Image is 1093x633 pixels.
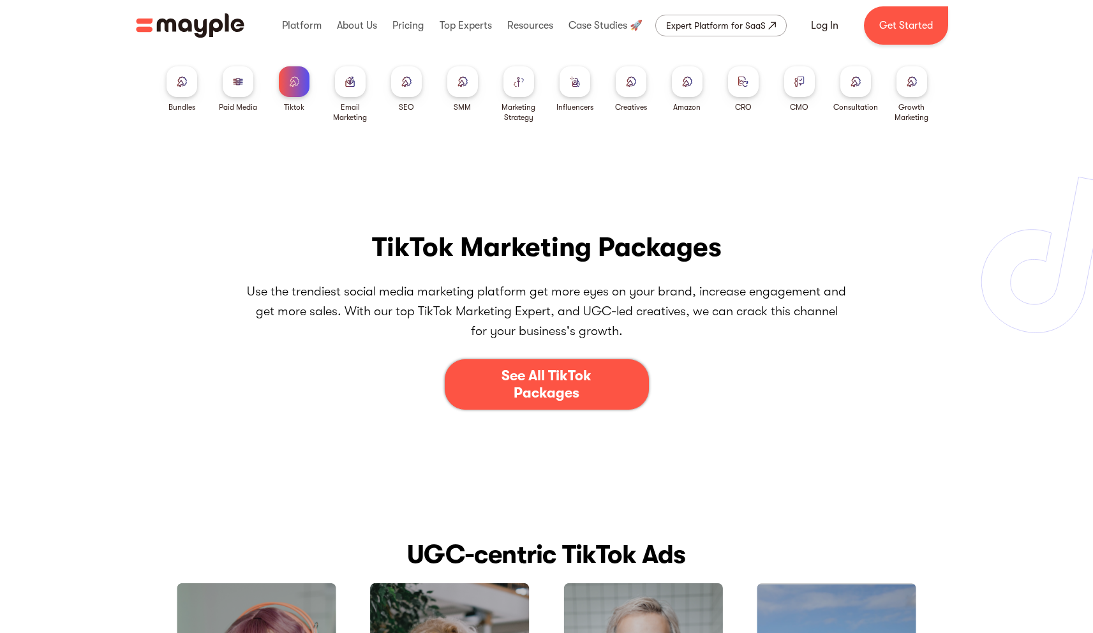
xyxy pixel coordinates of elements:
a: Consultation [833,66,878,112]
div: Email Marketing [327,102,373,123]
div: CMO [790,102,808,112]
div: Amazon [673,102,701,112]
p: Use the trendiest social media marketing platform get more eyes on your brand, increase engagemen... [247,281,847,341]
div: Pricing [389,5,427,46]
a: SEO [391,66,422,112]
div: CRO [735,102,752,112]
div: Platform [279,5,325,46]
div: About Us [334,5,380,46]
a: home [136,13,244,38]
div: Expert Platform for SaaS [666,18,766,33]
div: Resources [504,5,556,46]
a: CRO [728,66,759,112]
div: Consultation [833,102,878,112]
a: Expert Platform for SaaS [655,15,787,36]
img: Mayple logo [136,13,244,38]
a: See All TikTok Packages [445,359,649,410]
div: Creatives [615,102,647,112]
a: Marketing Strategy [496,66,542,123]
a: Growth Marketing [889,66,935,123]
a: Influencers [556,66,593,112]
div: Influencers [556,102,593,112]
a: Paid Media [219,66,257,112]
div: Top Experts [436,5,495,46]
a: Get Started [864,6,948,45]
div: Tiktok [284,102,304,112]
div: See All TikTok Packages [484,368,610,401]
a: Creatives [615,66,647,112]
div: Growth Marketing [889,102,935,123]
div: Paid Media [219,102,257,112]
div: Bundles [168,102,195,112]
h2: UGC-centric TikTok Ads [136,537,958,572]
div: Marketing Strategy [496,102,542,123]
a: CMO [784,66,815,112]
a: Log In [796,10,854,41]
a: Tiktok [279,66,309,112]
div: SMM [454,102,471,112]
div: SEO [399,102,414,112]
a: Bundles [167,66,197,112]
a: Amazon [672,66,703,112]
a: SMM [447,66,478,112]
h1: TikTok Marketing Packages [372,231,722,263]
a: Email Marketing [327,66,373,123]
